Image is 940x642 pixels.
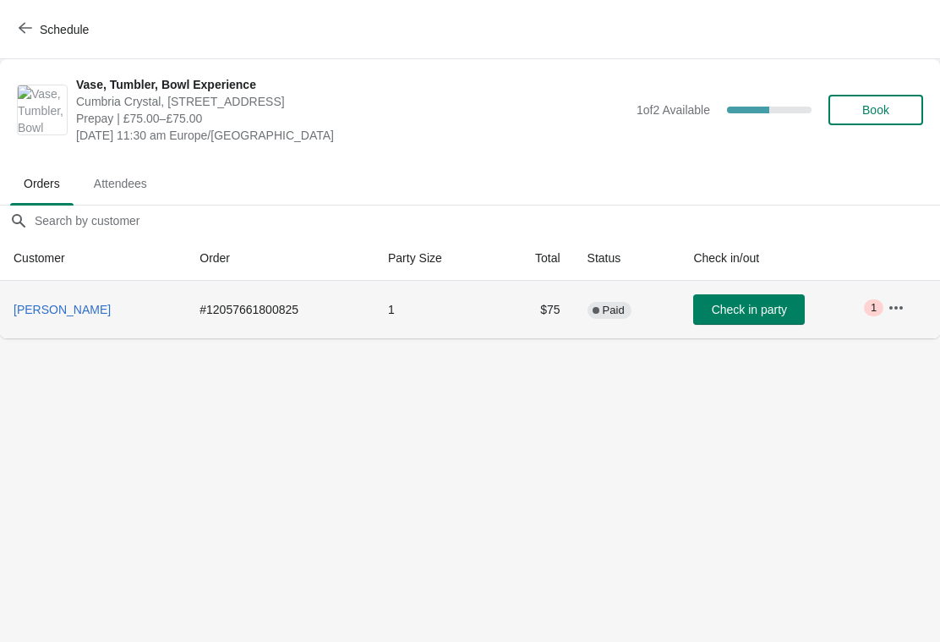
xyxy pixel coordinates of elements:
[34,206,940,236] input: Search by customer
[10,168,74,199] span: Orders
[680,236,874,281] th: Check in/out
[14,303,111,316] span: [PERSON_NAME]
[7,294,117,325] button: [PERSON_NAME]
[40,23,89,36] span: Schedule
[574,236,680,281] th: Status
[374,281,495,338] td: 1
[186,281,374,338] td: # 12057661800825
[495,236,573,281] th: Total
[495,281,573,338] td: $75
[693,294,805,325] button: Check in party
[76,110,628,127] span: Prepay | £75.00–£75.00
[374,236,495,281] th: Party Size
[76,93,628,110] span: Cumbria Crystal, [STREET_ADDRESS]
[603,304,625,317] span: Paid
[76,127,628,144] span: [DATE] 11:30 am Europe/[GEOGRAPHIC_DATA]
[18,85,67,134] img: Vase, Tumbler, Bowl Experience
[76,76,628,93] span: Vase, Tumbler, Bowl Experience
[828,95,923,125] button: Book
[637,103,710,117] span: 1 of 2 Available
[862,103,889,117] span: Book
[871,301,877,315] span: 1
[80,168,161,199] span: Attendees
[8,14,102,45] button: Schedule
[186,236,374,281] th: Order
[712,303,787,316] span: Check in party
